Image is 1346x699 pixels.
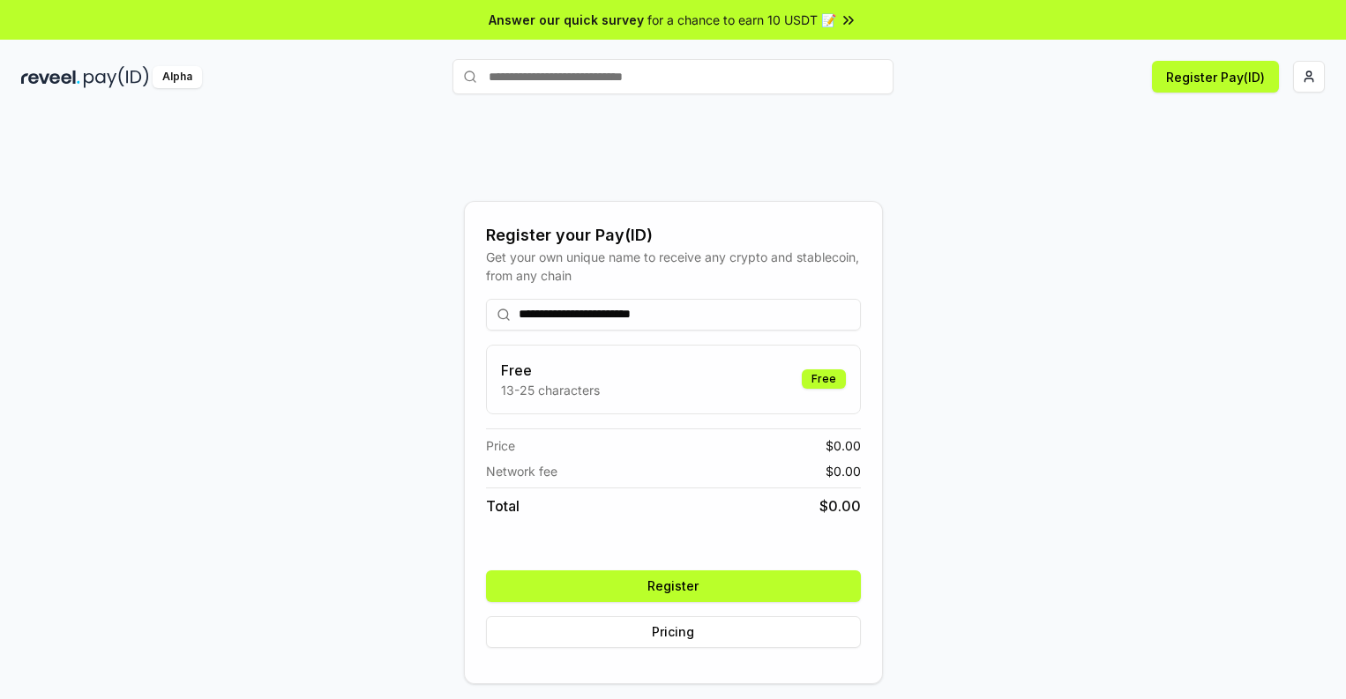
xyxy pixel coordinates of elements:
[486,495,520,517] span: Total
[486,462,557,480] span: Network fee
[819,495,861,517] span: $ 0.00
[826,462,861,480] span: $ 0.00
[486,248,861,285] div: Get your own unique name to receive any crypto and stablecoin, from any chain
[486,616,861,648] button: Pricing
[486,436,515,455] span: Price
[486,223,861,248] div: Register your Pay(ID)
[153,66,202,88] div: Alpha
[501,381,600,399] p: 13-25 characters
[826,436,861,455] span: $ 0.00
[501,360,600,381] h3: Free
[1152,61,1279,93] button: Register Pay(ID)
[21,66,80,88] img: reveel_dark
[489,11,644,29] span: Answer our quick survey
[84,66,149,88] img: pay_id
[647,11,836,29] span: for a chance to earn 10 USDT 📝
[486,570,861,602] button: Register
[802,369,846,389] div: Free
